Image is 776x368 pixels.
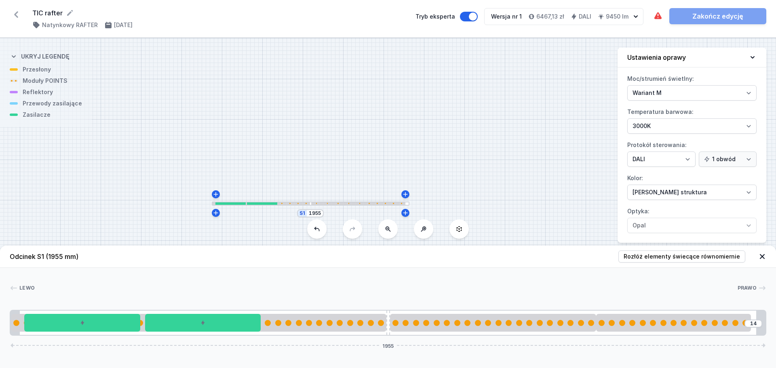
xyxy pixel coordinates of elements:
input: Wymiar [mm] [308,210,321,217]
label: Temperatura barwowa: [627,105,757,134]
select: Moc/strumień świetlny: [627,85,757,101]
div: 15 POINTS module 400mm 50° [596,314,751,332]
label: Protokół sterowania: [627,139,757,167]
span: Prawo [738,285,757,291]
h4: DALI [579,13,591,21]
select: Kolor: [627,185,757,200]
span: 1955 [379,343,397,348]
h4: 9450 lm [606,13,628,21]
span: Rozłóż elementy świecące równomiernie [624,252,740,261]
div: 20 POINTS module 534mm 50° [390,314,596,332]
select: Temperatura barwowa: [627,118,757,134]
h4: Ustawienia oprawy [627,53,686,62]
button: Edytuj nazwę projektu [66,9,74,17]
input: Wymiar [mm] [747,320,760,327]
label: Tryb eksperta [415,12,478,21]
button: Tryb eksperta [460,12,478,21]
label: Optyka: [627,205,757,233]
select: Protokół sterowania: [627,151,696,167]
div: Wersja nr 1 [491,13,522,21]
button: Wersja nr 16467,13 złDALI9450 lm [484,8,643,25]
form: TIC rafter [32,8,406,18]
label: Kolor: [627,172,757,200]
h4: 6467,13 zł [536,13,564,21]
button: Ukryj legendę [10,46,70,65]
div: 15 POINTS module 400mm 50° [232,314,386,332]
select: Optyka: [627,218,757,233]
h4: Ukryj legendę [21,53,70,61]
label: Moc/strumień świetlny: [627,72,757,101]
h4: Natynkowy RAFTER [42,21,98,29]
h4: [DATE] [114,21,133,29]
select: Protokół sterowania: [699,151,757,167]
div: 20 POINTS module 534mm 50° [11,314,217,332]
button: Ustawienia oprawy [618,48,766,67]
span: (1955 mm) [46,252,78,261]
button: Rozłóż elementy świecące równomiernie [618,250,745,263]
div: DALI Driver - up to 27W [24,314,140,332]
div: DALI Driver - up to 90W [145,314,261,332]
span: Lewo [19,285,35,291]
h4: Odcinek S1 [10,252,78,261]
